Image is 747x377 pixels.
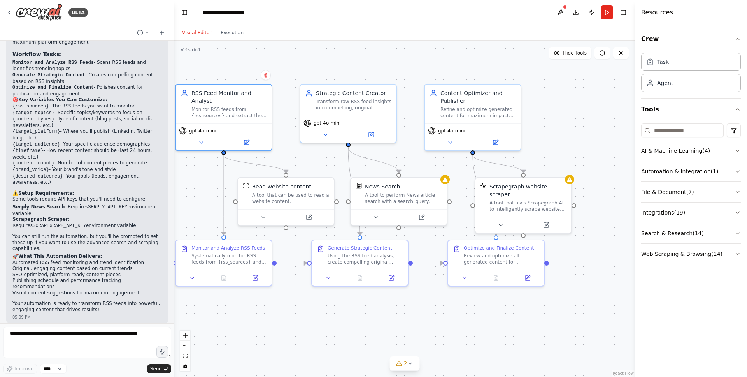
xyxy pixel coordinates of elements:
button: Open in side panel [242,273,268,283]
div: Content Optimizer and PublisherRefine and optimize generated content for maximum impact and engag... [424,84,521,151]
button: AI & Machine Learning(4) [641,141,741,161]
div: RSS Feed Monitor and Analyst [191,89,267,105]
div: Strategic Content CreatorTransform raw RSS feed insights into compelling, original content pieces... [300,84,397,143]
code: {rss_sources} [12,104,49,109]
p: You can still run the automation, but you'll be prompted to set these up if you want to use the a... [12,234,162,252]
li: - How recent content should be (last 24 hours, week, etc.) [12,148,162,160]
div: News Search [365,183,400,190]
button: No output available [480,273,513,283]
h2: ⚠️ [12,190,162,197]
span: gpt-4o-mini [314,120,341,126]
strong: What This Automation Delivers: [18,254,102,259]
li: Automated RSS feed monitoring and trend identification [12,260,162,266]
g: Edge from 39ea06bc-972c-4168-bd1b-10f0bf764382 to e7917f54-a247-4bfc-b938-12bc7beacb3a [344,147,364,235]
code: Optimize and Finalize Content [12,85,94,90]
div: Agent [657,79,673,87]
div: ScrapeWebsiteToolRead website contentA tool that can be used to read a website content. [237,177,335,226]
p: Your automation is ready to transform RSS feeds into powerful, engaging content that drives results! [12,301,162,313]
li: Publishing schedule and performance tracking recommendations [12,278,162,290]
strong: Setup Requirements: [18,190,74,196]
button: toggle interactivity [180,361,190,371]
g: Edge from 12fe7ce2-12a6-454d-a39d-6a1b12cdadee to e7917f54-a247-4bfc-b938-12bc7beacb3a [277,259,307,267]
button: 2 [390,356,420,371]
strong: Workflow Tasks: [12,51,62,57]
div: React Flow controls [180,331,190,371]
li: - Your goals (leads, engagement, awareness, etc.) [12,173,162,186]
li: - Scans RSS feeds and identifies trending topics [12,60,162,72]
code: {target_audience} [12,142,60,147]
button: No output available [344,273,377,283]
li: - Type of content (blog posts, social media, newsletters, etc.) [12,116,162,129]
div: Strategic Content Creator [316,89,391,97]
code: {content_count} [12,160,54,166]
div: Tools [641,120,741,271]
div: Crew [641,50,741,98]
button: Automation & Integration(1) [641,161,741,181]
img: ScrapeWebsiteTool [243,183,249,189]
div: Read website content [252,183,311,190]
code: {desired_outcomes} [12,174,63,179]
div: ScrapegraphScrapeToolScrapegraph website scraperA tool that uses Scrapegraph AI to intelligently ... [475,177,572,234]
button: zoom out [180,341,190,351]
p: Some tools require API keys that you'll need to configure: [12,196,162,203]
span: gpt-4o-mini [189,128,216,134]
button: Hide Tools [549,47,591,59]
button: Send [147,364,171,373]
li: - Polishes content for publication and engagement [12,85,162,97]
div: A tool that uses Scrapegraph AI to intelligently scrape website content. [489,200,566,212]
g: Edge from f2fb4ba2-fcb9-46e5-b4a1-c6b167f4eff1 to b5e3e2ab-07d6-4111-8b3b-f9601ac0ff51 [469,155,527,173]
button: Click to speak your automation idea [156,346,168,358]
div: Transform raw RSS feed insights into compelling, original content pieces that drive engagement an... [316,99,391,111]
code: {timeframe} [12,148,43,153]
li: Visual content suggestions for maximum engagement [12,290,162,296]
div: Task [657,58,669,66]
li: - The RSS feeds you want to monitor [12,103,162,110]
strong: Scrapegraph Scraper [12,217,68,222]
button: fit view [180,351,190,361]
code: Generate Strategic Content [12,72,85,78]
div: BETA [68,8,88,17]
button: Search & Research(14) [641,223,741,243]
button: Integrations(19) [641,203,741,223]
button: Execution [216,28,248,37]
strong: Serply News Search [12,204,65,210]
li: : Requires environment variable [12,204,162,217]
div: Using the RSS feed analysis, create compelling original content pieces that leverage trending top... [328,253,403,265]
li: - Number of content pieces to generate [12,160,162,167]
div: Review and optimize all generated content for maximum impact and engagement on {target_platform}.... [464,253,539,265]
button: Open in side panel [378,273,405,283]
div: Refine and optimize generated content for maximum impact and engagement on {target_platform}. Ens... [440,106,516,119]
li: - Your specific audience demographics [12,141,162,148]
span: Send [150,366,162,372]
button: Improve [3,364,37,374]
div: Scrapegraph website scraper [489,183,566,198]
button: Open in side panel [473,138,517,147]
g: Edge from 06ab7359-f812-479a-85ae-07eca02b5c7c to aab4993a-436f-4914-a31e-f4d0c0146377 [220,155,290,173]
g: Edge from 39ea06bc-972c-4168-bd1b-10f0bf764382 to d93f7ce5-daef-4cde-a7dd-f52af5262ff4 [344,147,403,173]
span: gpt-4o-mini [438,128,465,134]
div: Monitor and Analyze RSS Feeds [191,245,265,251]
div: A tool that can be used to read a website content. [252,192,329,204]
h2: 🚀 [12,254,162,260]
g: Edge from f2fb4ba2-fcb9-46e5-b4a1-c6b167f4eff1 to dc25bec9-a892-4409-ac0f-c8d0e05a25b0 [469,155,500,235]
button: Open in side panel [287,213,331,222]
img: Logo [16,4,62,21]
button: Hide left sidebar [179,7,190,18]
button: File & Document(7) [641,182,741,202]
button: Delete node [261,70,271,80]
div: Generate Strategic Content [328,245,392,251]
g: Edge from e7917f54-a247-4bfc-b938-12bc7beacb3a to dc25bec9-a892-4409-ac0f-c8d0e05a25b0 [413,259,443,267]
code: Monitor and Analyze RSS Feeds [12,60,94,65]
li: SEO-optimized, platform-ready content pieces [12,272,162,278]
button: Crew [641,28,741,50]
code: SERPLY_API_KEY [88,204,127,210]
div: Optimize and Finalize ContentReview and optimize all generated content for maximum impact and eng... [447,240,545,287]
div: SerplyNewsSearchToolNews SearchA tool to perform News article search with a search_query. [350,177,447,226]
code: {brand_voice} [12,167,49,173]
button: Web Scraping & Browsing(14) [641,244,741,264]
div: RSS Feed Monitor and AnalystMonitor RSS feeds from {rss_sources} and extract the most relevant, t... [175,84,272,151]
button: Open in side panel [400,213,444,222]
div: Version 1 [181,47,201,53]
button: Open in side panel [349,130,393,139]
button: No output available [207,273,240,283]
